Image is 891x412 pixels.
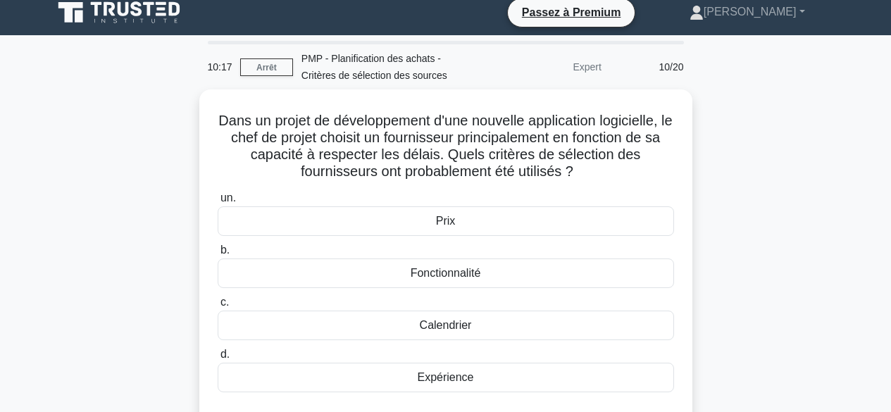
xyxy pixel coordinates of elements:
font: Fonctionnalité [411,267,481,279]
font: c. [220,296,229,308]
font: b. [220,244,230,256]
font: PMP - Planification des achats - Critères de sélection des sources [301,53,447,81]
font: Prix [436,215,456,227]
font: Arrêt [256,63,277,73]
font: Expérience [417,371,473,383]
font: Expert [573,61,601,73]
a: Arrêt [240,58,293,76]
font: 10/20 [659,61,683,73]
a: Passez à Premium [513,4,630,21]
font: Dans un projet de développement d'une nouvelle application logicielle, le chef de projet choisit ... [218,113,672,179]
font: Passez à Premium [522,6,621,18]
font: un. [220,192,236,204]
font: Calendrier [420,319,472,331]
font: 10:17 [208,61,232,73]
font: [PERSON_NAME] [704,6,797,18]
font: d. [220,348,230,360]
